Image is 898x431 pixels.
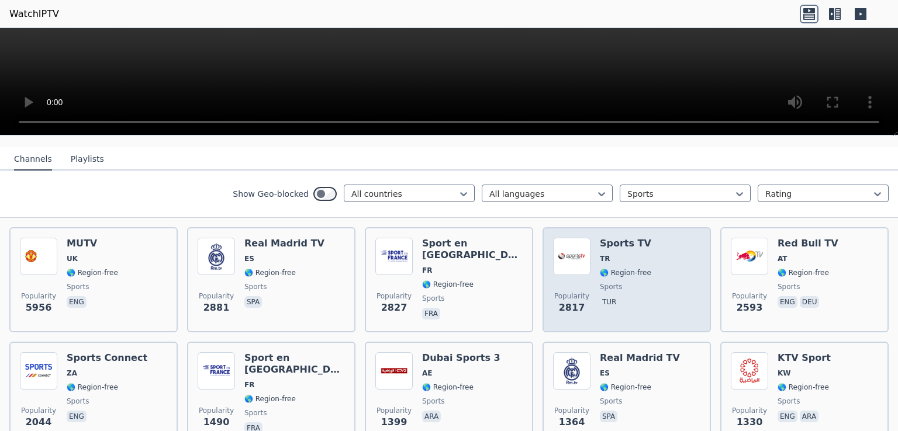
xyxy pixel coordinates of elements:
span: AE [422,369,432,378]
span: Popularity [21,291,56,301]
h6: Sports Connect [67,352,147,364]
h6: Red Bull TV [778,238,838,249]
p: ara [422,411,441,422]
span: sports [244,282,267,291]
span: TR [600,254,610,263]
img: Real Madrid TV [553,352,590,390]
span: Popularity [377,406,412,415]
span: sports [600,397,622,406]
span: KW [778,369,791,378]
span: Popularity [732,291,767,301]
span: Popularity [732,406,767,415]
span: 🌎 Region-free [67,383,118,392]
label: Show Geo-blocked [233,188,309,200]
span: Popularity [554,406,589,415]
span: sports [67,397,89,406]
span: 2593 [737,301,763,315]
span: FR [244,380,254,390]
img: Red Bull TV [731,238,768,275]
span: 🌎 Region-free [778,383,829,392]
span: 2881 [203,301,230,315]
button: Channels [14,148,52,171]
img: MUTV [20,238,57,275]
span: Popularity [377,291,412,301]
span: sports [778,282,800,291]
p: eng [67,411,87,422]
img: KTV Sport [731,352,768,390]
span: 🌎 Region-free [778,268,829,277]
span: 1330 [737,415,763,429]
h6: KTV Sport [778,352,831,364]
span: AT [778,254,788,263]
span: ZA [67,369,77,378]
span: Popularity [199,291,234,301]
span: Popularity [554,291,589,301]
h6: Real Madrid TV [244,238,324,249]
span: sports [422,294,444,303]
img: Sports TV [553,238,590,275]
p: eng [67,296,87,308]
span: UK [67,254,78,263]
span: sports [244,408,267,418]
span: 🌎 Region-free [244,268,296,277]
p: eng [778,296,797,308]
span: 🌎 Region-free [600,268,651,277]
h6: Sport en [GEOGRAPHIC_DATA] [422,238,523,261]
button: Playlists [71,148,104,171]
span: sports [422,397,444,406]
h6: Real Madrid TV [600,352,680,364]
img: Sport en France [375,238,413,275]
span: 1399 [381,415,407,429]
p: ara [800,411,818,422]
h6: MUTV [67,238,118,249]
span: sports [67,282,89,291]
span: 2817 [559,301,585,315]
img: Real Madrid TV [198,238,235,275]
h6: Sport en [GEOGRAPHIC_DATA] [244,352,345,376]
img: Dubai Sports 3 [375,352,413,390]
span: 2044 [26,415,52,429]
span: Popularity [21,406,56,415]
span: ES [244,254,254,263]
span: 🌎 Region-free [244,394,296,404]
p: spa [244,296,262,308]
h6: Dubai Sports 3 [422,352,500,364]
p: fra [422,308,440,319]
img: Sports Connect [20,352,57,390]
span: FR [422,266,432,275]
span: 🌎 Region-free [67,268,118,277]
p: eng [778,411,797,422]
img: Sport en France [198,352,235,390]
span: 🌎 Region-free [600,383,651,392]
h6: Sports TV [600,238,651,249]
span: sports [778,397,800,406]
p: spa [600,411,617,422]
span: 🌎 Region-free [422,383,474,392]
span: Popularity [199,406,234,415]
span: 1364 [559,415,585,429]
span: 2827 [381,301,407,315]
span: 5956 [26,301,52,315]
span: 🌎 Region-free [422,280,474,289]
span: ES [600,369,610,378]
span: 1490 [203,415,230,429]
a: WatchIPTV [9,7,59,21]
span: sports [600,282,622,291]
p: deu [800,296,820,308]
p: tur [600,296,619,308]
